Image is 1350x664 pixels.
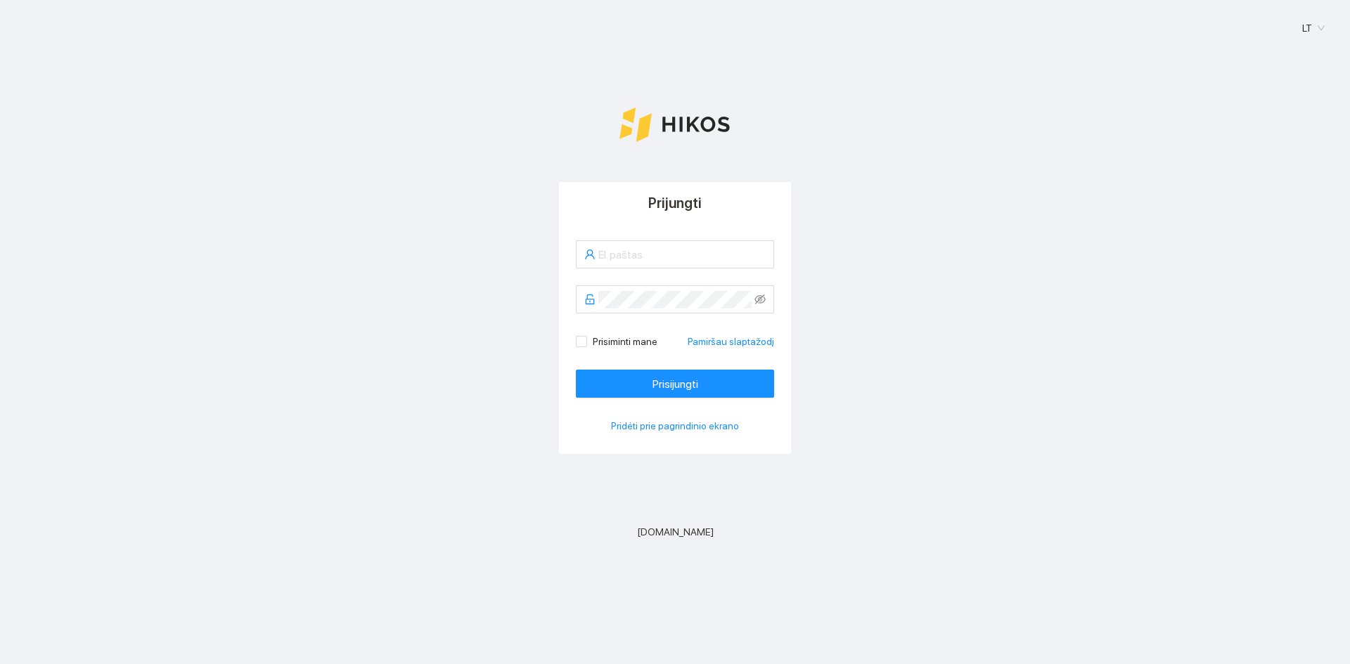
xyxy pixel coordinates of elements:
[754,294,766,305] span: eye-invisible
[652,375,698,393] span: Prisijungti
[637,524,714,540] span: [DOMAIN_NAME]
[587,334,663,349] span: Prisiminti mane
[648,195,702,211] span: Prijungti
[611,418,739,434] span: Pridėti prie pagrindinio ekrano
[576,370,774,398] button: Prisijungti
[584,294,596,305] span: unlock
[688,334,774,349] a: Pamiršau slaptažodį
[1302,18,1325,39] span: LT
[598,246,766,263] input: El. paštas
[584,249,596,260] span: user
[576,415,774,437] button: Pridėti prie pagrindinio ekrano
